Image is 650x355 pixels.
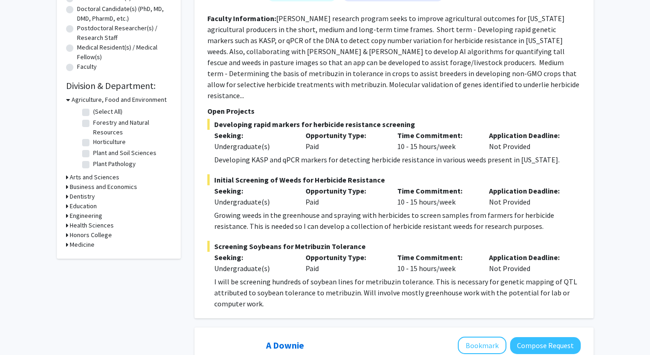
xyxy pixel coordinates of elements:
a: A Downie [266,339,304,351]
p: Application Deadline: [489,185,567,196]
label: Doctoral Candidate(s) (PhD, MD, DMD, PharmD, etc.) [77,4,172,23]
p: Application Deadline: [489,252,567,263]
div: 10 - 15 hours/week [390,185,482,207]
p: Developing KASP and qPCR markers for detecting herbicide resistance in various weeds present in [... [214,154,581,165]
span: Screening Soybeans for Metribuzin Tolerance [207,241,581,252]
h3: Agriculture, Food and Environment [72,95,167,105]
h3: Honors College [70,230,112,240]
div: Not Provided [482,185,574,207]
div: Undergraduate(s) [214,196,292,207]
p: Time Commitment: [397,252,475,263]
h3: Arts and Sciences [70,172,119,182]
p: I will be screening hundreds of soybean lines for metribuzin tolerance. This is necessary for gen... [214,276,581,309]
button: Add A Downie to Bookmarks [458,337,506,354]
p: Seeking: [214,185,292,196]
iframe: Chat [7,314,39,348]
p: Open Projects [207,105,581,116]
h3: Dentistry [70,192,95,201]
div: Paid [299,130,390,152]
label: Plant and Soil Sciences [93,148,156,158]
label: Horticulture [93,137,126,147]
div: Not Provided [482,130,574,152]
div: Paid [299,185,390,207]
h3: Health Sciences [70,221,114,230]
button: Compose Request to A Downie [510,337,581,354]
div: Undergraduate(s) [214,263,292,274]
fg-read-more: [PERSON_NAME] research program seeks to improve agricultural outcomes for [US_STATE] agricultural... [207,14,579,100]
p: Time Commitment: [397,130,475,141]
label: Medical Resident(s) / Medical Fellow(s) [77,43,172,62]
p: Opportunity Type: [306,130,383,141]
p: Opportunity Type: [306,185,383,196]
label: Plant Pathology [93,159,136,169]
p: Seeking: [214,130,292,141]
p: Application Deadline: [489,130,567,141]
h3: Medicine [70,240,94,250]
h3: Education [70,201,97,211]
label: (Select All) [93,107,122,116]
div: 10 - 15 hours/week [390,130,482,152]
span: Initial Screening of Weeds for Herbicide Resistance [207,174,581,185]
h3: Engineering [70,211,102,221]
div: 10 - 15 hours/week [390,252,482,274]
label: Faculty [77,62,97,72]
label: Forestry and Natural Resources [93,118,169,137]
label: Postdoctoral Researcher(s) / Research Staff [77,23,172,43]
h3: Business and Economics [70,182,137,192]
h2: Division & Department: [66,80,172,91]
p: Seeking: [214,252,292,263]
span: Developing rapid markers for herbicide resistance screening [207,119,581,130]
b: Faculty Information: [207,14,276,23]
div: Undergraduate(s) [214,141,292,152]
p: Opportunity Type: [306,252,383,263]
div: Not Provided [482,252,574,274]
div: Paid [299,252,390,274]
p: Time Commitment: [397,185,475,196]
p: Growing weeds in the greenhouse and spraying with herbicides to screen samples from farmers for h... [214,210,581,232]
